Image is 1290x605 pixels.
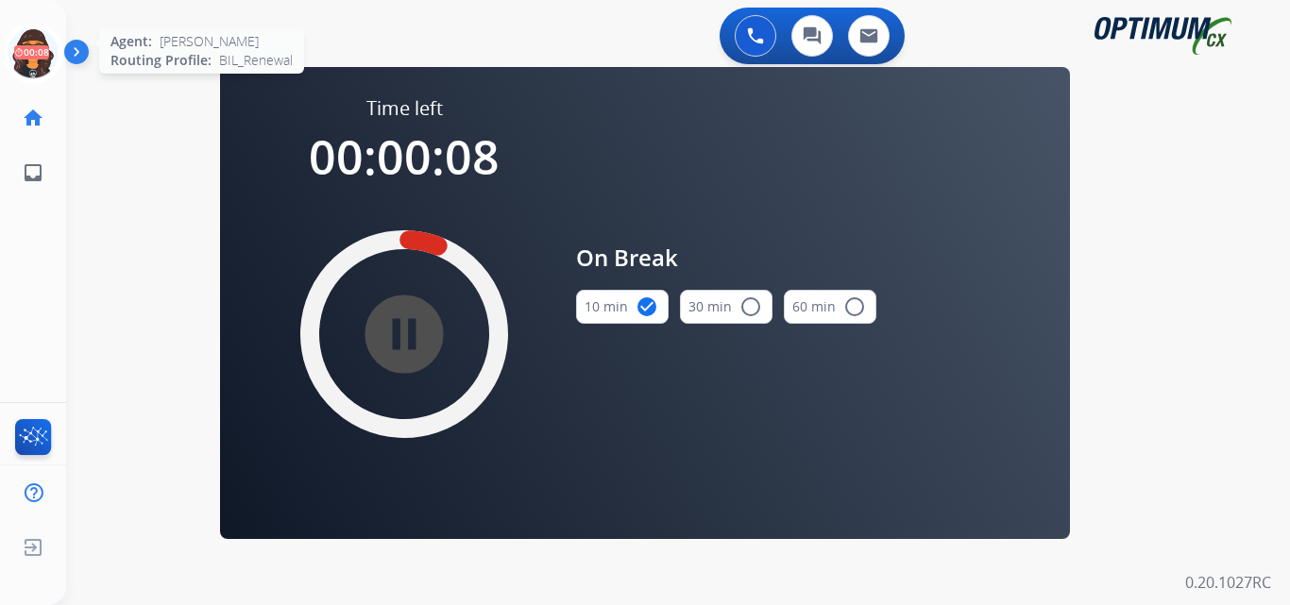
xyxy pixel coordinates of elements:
span: Routing Profile: [110,51,212,70]
mat-icon: home [22,107,44,129]
span: Time left [366,95,443,122]
p: 0.20.1027RC [1185,571,1271,594]
span: Agent: [110,32,152,51]
mat-icon: radio_button_unchecked [843,295,866,318]
button: 10 min [576,290,669,324]
span: On Break [576,241,876,275]
span: BIL_Renewal [219,51,293,70]
mat-icon: check_circle [636,295,658,318]
span: [PERSON_NAME] [160,32,259,51]
button: 60 min [784,290,876,324]
button: 30 min [680,290,772,324]
mat-icon: inbox [22,161,44,184]
span: 00:00:08 [309,125,500,189]
mat-icon: radio_button_unchecked [739,295,762,318]
mat-icon: pause_circle_filled [393,323,416,345]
